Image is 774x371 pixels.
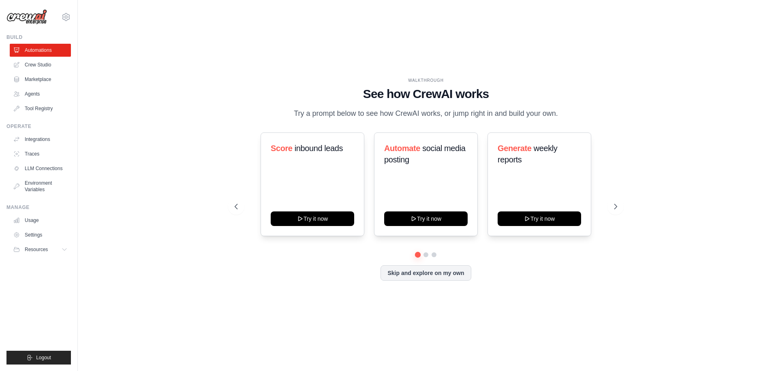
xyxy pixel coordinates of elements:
button: Resources [10,243,71,256]
button: Try it now [384,211,468,226]
span: Logout [36,354,51,361]
a: Environment Variables [10,177,71,196]
a: Marketplace [10,73,71,86]
div: Build [6,34,71,41]
span: Automate [384,144,420,153]
iframe: Chat Widget [733,332,774,371]
a: Settings [10,228,71,241]
button: Logout [6,351,71,365]
a: Agents [10,87,71,100]
div: Operate [6,123,71,130]
span: Generate [498,144,532,153]
div: Manage [6,204,71,211]
span: Score [271,144,293,153]
a: Integrations [10,133,71,146]
p: Try a prompt below to see how CrewAI works, or jump right in and build your own. [290,108,562,119]
a: Automations [10,44,71,57]
img: Logo [6,9,47,25]
a: Tool Registry [10,102,71,115]
button: Try it now [271,211,354,226]
button: Skip and explore on my own [381,265,471,281]
a: Usage [10,214,71,227]
div: WALKTHROUGH [235,77,617,83]
span: Resources [25,246,48,253]
a: Traces [10,147,71,160]
h1: See how CrewAI works [235,87,617,101]
a: LLM Connections [10,162,71,175]
span: inbound leads [295,144,343,153]
span: social media posting [384,144,466,164]
a: Crew Studio [10,58,71,71]
button: Try it now [498,211,581,226]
